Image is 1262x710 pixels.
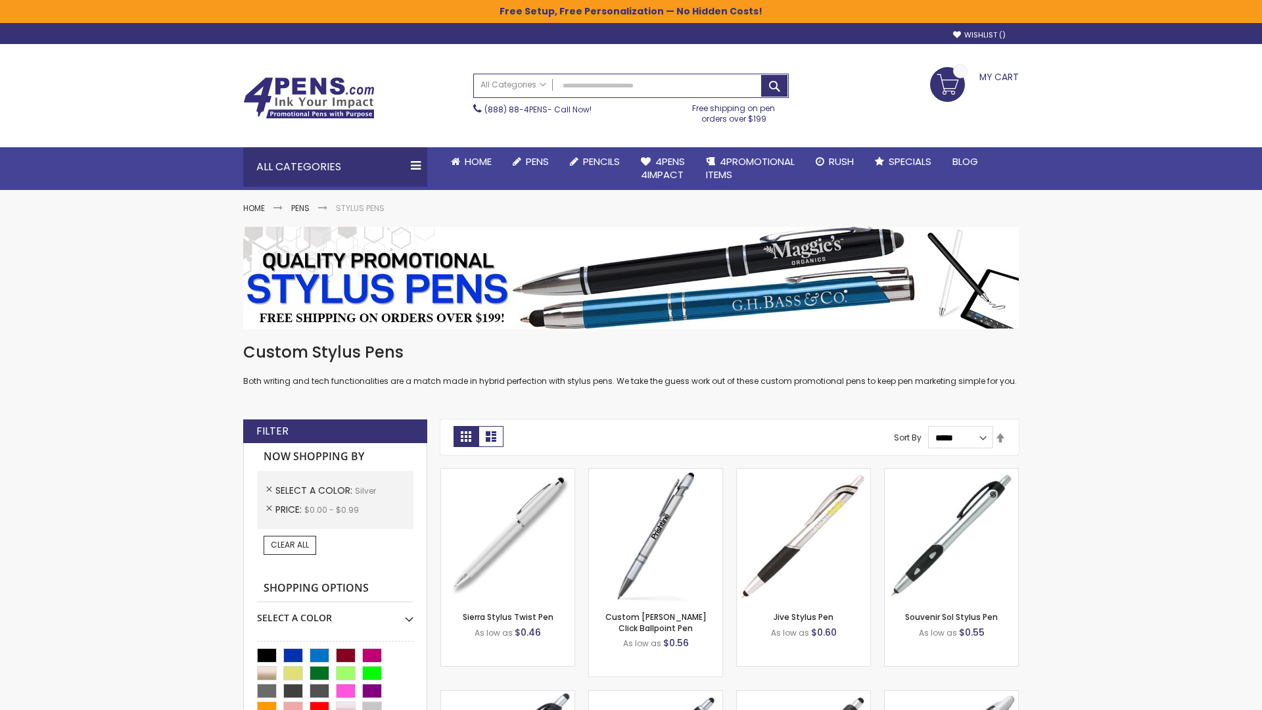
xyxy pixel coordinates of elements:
[243,342,1019,387] div: Both writing and tech functionalities are a match made in hybrid perfection with stylus pens. We ...
[526,154,549,168] span: Pens
[515,626,541,639] span: $0.46
[502,147,559,176] a: Pens
[737,468,870,479] a: Jive Stylus Pen-Silver
[805,147,864,176] a: Rush
[953,30,1006,40] a: Wishlist
[952,154,978,168] span: Blog
[641,154,685,181] span: 4Pens 4impact
[589,468,722,479] a: Custom Alex II Click Ballpoint Pen-Silver
[942,147,989,176] a: Blog
[291,202,310,214] a: Pens
[454,426,479,447] strong: Grid
[589,690,722,701] a: Epiphany Stylus Pens-Silver
[706,154,795,181] span: 4PROMOTIONAL ITEMS
[256,424,289,438] strong: Filter
[811,626,837,639] span: $0.60
[440,147,502,176] a: Home
[257,575,413,603] strong: Shopping Options
[271,539,309,550] span: Clear All
[905,611,998,623] a: Souvenir Sol Stylus Pen
[355,485,376,496] span: Silver
[480,80,546,90] span: All Categories
[441,468,574,479] a: Stypen-35-Silver
[663,636,689,650] span: $0.56
[243,202,265,214] a: Home
[559,147,630,176] a: Pencils
[336,202,385,214] strong: Stylus Pens
[919,627,957,638] span: As low as
[484,104,592,115] span: - Call Now!
[679,98,789,124] div: Free shipping on pen orders over $199
[243,147,427,187] div: All Categories
[304,504,359,515] span: $0.00 - $0.99
[275,484,355,497] span: Select A Color
[441,469,574,602] img: Stypen-35-Silver
[243,227,1019,329] img: Stylus Pens
[889,154,931,168] span: Specials
[630,147,695,190] a: 4Pens4impact
[243,342,1019,363] h1: Custom Stylus Pens
[695,147,805,190] a: 4PROMOTIONALITEMS
[623,638,661,649] span: As low as
[885,690,1018,701] a: Twist Highlighter-Pen Stylus Combo-Silver
[829,154,854,168] span: Rush
[864,147,942,176] a: Specials
[894,432,922,443] label: Sort By
[475,627,513,638] span: As low as
[465,154,492,168] span: Home
[257,443,413,471] strong: Now Shopping by
[589,469,722,602] img: Custom Alex II Click Ballpoint Pen-Silver
[605,611,707,633] a: Custom [PERSON_NAME] Click Ballpoint Pen
[774,611,833,623] a: Jive Stylus Pen
[737,469,870,602] img: Jive Stylus Pen-Silver
[771,627,809,638] span: As low as
[737,690,870,701] a: Souvenir® Emblem Stylus Pen-Silver
[441,690,574,701] a: React Stylus Grip Pen-Silver
[275,503,304,516] span: Price
[257,602,413,625] div: Select A Color
[264,536,316,554] a: Clear All
[885,468,1018,479] a: Souvenir Sol Stylus Pen-Silver
[484,104,548,115] a: (888) 88-4PENS
[243,77,375,119] img: 4Pens Custom Pens and Promotional Products
[959,626,985,639] span: $0.55
[885,469,1018,602] img: Souvenir Sol Stylus Pen-Silver
[583,154,620,168] span: Pencils
[474,74,553,96] a: All Categories
[463,611,553,623] a: Sierra Stylus Twist Pen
